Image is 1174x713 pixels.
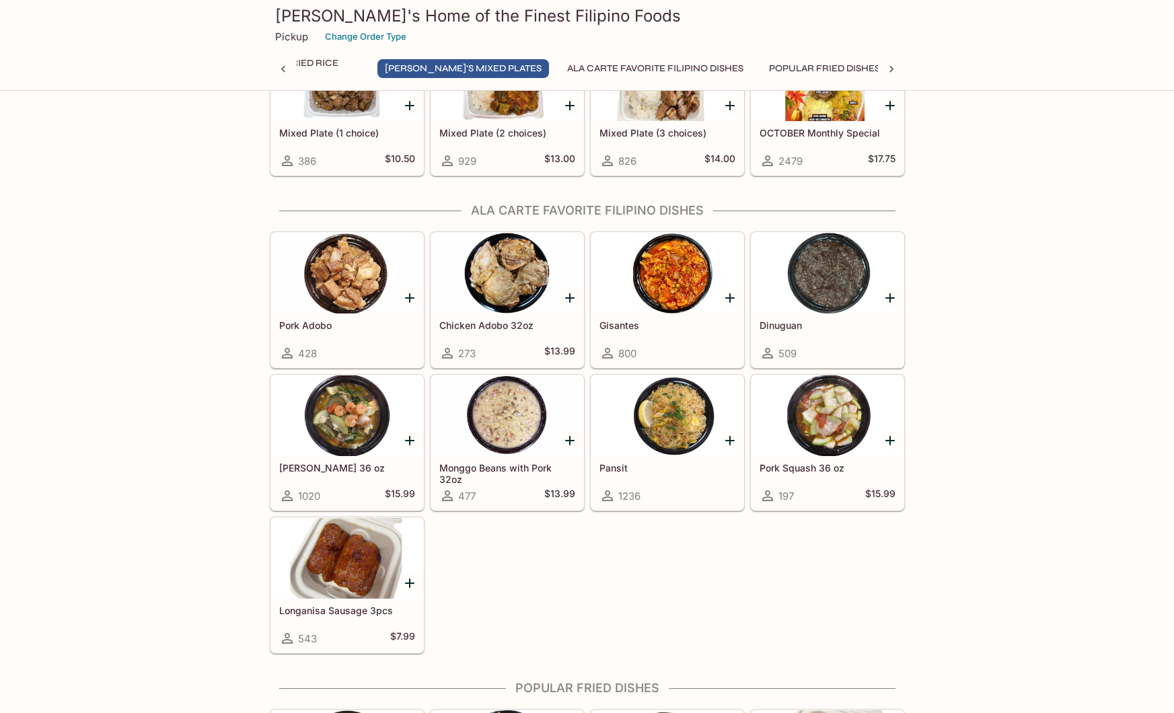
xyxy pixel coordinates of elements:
div: Dinuguan [751,233,904,313]
div: Pansit [591,375,743,456]
button: Add Pork Squash 36 oz [882,432,899,449]
h5: Pork Adobo [279,320,415,331]
a: Monggo Beans with Pork 32oz477$13.99 [431,375,584,511]
div: Chicken Adobo 32oz [431,233,583,313]
h5: Dinuguan [760,320,895,331]
button: Add Mixed Plate (3 choices) [722,97,739,114]
button: Popular Fried Dishes [762,59,887,78]
h5: $13.99 [544,345,575,361]
h3: [PERSON_NAME]'s Home of the Finest Filipino Foods [275,5,900,26]
button: Add Chicken Adobo 32oz [562,289,579,306]
a: Chicken Adobo 32oz273$13.99 [431,232,584,368]
h5: [PERSON_NAME] 36 oz [279,462,415,474]
span: 477 [458,490,476,502]
button: Add Gisantes [722,289,739,306]
a: Mixed Plate (1 choice)386$10.50 [270,40,424,176]
h5: Monggo Beans with Pork 32oz [439,462,575,484]
span: 509 [778,347,797,360]
span: 826 [618,155,636,167]
h5: $17.75 [868,153,895,169]
div: Mixed Plate (2 choices) [431,40,583,121]
button: Add OCTOBER Monthly Special [882,97,899,114]
span: 2479 [778,155,803,167]
span: 386 [298,155,316,167]
div: Monggo Beans with Pork 32oz [431,375,583,456]
a: Pansit1236 [591,375,744,511]
span: 1020 [298,490,320,502]
div: Pork Squash 36 oz [751,375,904,456]
span: 197 [778,490,794,502]
div: Sari Sari 36 oz [271,375,423,456]
button: Add Pansit [722,432,739,449]
h4: Ala Carte Favorite Filipino Dishes [270,203,905,218]
h5: $15.99 [385,488,415,504]
h5: Longanisa Sausage 3pcs [279,605,415,616]
a: Dinuguan509 [751,232,904,368]
h5: OCTOBER Monthly Special [760,127,895,139]
span: 543 [298,632,317,645]
h5: Gisantes [599,320,735,331]
a: Gisantes800 [591,232,744,368]
p: Pickup [275,30,308,43]
h5: Pork Squash 36 oz [760,462,895,474]
h5: Chicken Adobo 32oz [439,320,575,331]
h5: $13.00 [544,153,575,169]
button: Ala Carte Favorite Filipino Dishes [560,59,751,78]
button: Add Monggo Beans with Pork 32oz [562,432,579,449]
h5: $15.99 [865,488,895,504]
h5: $7.99 [390,630,415,646]
h5: Mixed Plate (3 choices) [599,127,735,139]
span: 273 [458,347,476,360]
h5: $14.00 [704,153,735,169]
span: 428 [298,347,317,360]
a: Pork Adobo428 [270,232,424,368]
button: Change Order Type [319,26,412,47]
h5: $13.99 [544,488,575,504]
span: 800 [618,347,636,360]
span: 1236 [618,490,640,502]
h5: $10.50 [385,153,415,169]
button: [PERSON_NAME]'s Mixed Plates [377,59,549,78]
button: Add Sari Sari 36 oz [402,432,418,449]
button: Add Mixed Plate (1 choice) [402,97,418,114]
div: Mixed Plate (3 choices) [591,40,743,121]
h5: Pansit [599,462,735,474]
a: Mixed Plate (2 choices)929$13.00 [431,40,584,176]
a: Mixed Plate (3 choices)826$14.00 [591,40,744,176]
button: Add Pork Adobo [402,289,418,306]
h5: Mixed Plate (1 choice) [279,127,415,139]
a: [PERSON_NAME] 36 oz1020$15.99 [270,375,424,511]
a: Longanisa Sausage 3pcs543$7.99 [270,517,424,653]
h5: Mixed Plate (2 choices) [439,127,575,139]
a: OCTOBER Monthly Special2479$17.75 [751,40,904,176]
button: Add Longanisa Sausage 3pcs [402,574,418,591]
a: Pork Squash 36 oz197$15.99 [751,375,904,511]
button: Add Mixed Plate (2 choices) [562,97,579,114]
div: Mixed Plate (1 choice) [271,40,423,121]
span: 929 [458,155,476,167]
div: Longanisa Sausage 3pcs [271,518,423,599]
div: Gisantes [591,233,743,313]
div: Pork Adobo [271,233,423,313]
h4: Popular Fried Dishes [270,681,905,696]
button: Add Dinuguan [882,289,899,306]
div: OCTOBER Monthly Special [751,40,904,121]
